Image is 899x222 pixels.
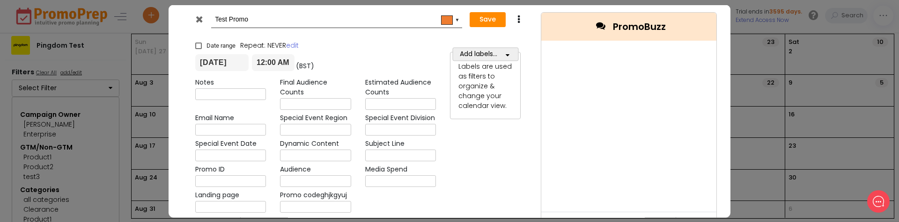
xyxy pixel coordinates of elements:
label: Audience [280,165,311,174]
span: Date range [206,42,236,50]
label: Landing page [195,190,239,200]
label: Special Event Region [280,113,347,123]
label: Special Event Date [195,139,257,149]
button: New conversation [15,94,173,113]
label: Notes [195,78,214,87]
label: Special Event Division [365,113,435,123]
span: Repeat: NEVER [240,41,299,50]
input: From date [195,54,249,71]
label: Subject Line [365,139,405,149]
a: edit [286,41,299,50]
h1: Hello Demo12! [14,45,173,60]
label: Email Name [195,113,234,123]
label: Estimated Audience Counts [365,78,436,97]
div: Labels are used as filters to organize & change your calendar view. [458,62,512,111]
label: Media Spend [365,165,407,174]
span: PromoBuzz [613,19,666,33]
label: Promo ID [195,165,225,174]
button: Add labels... [452,47,518,61]
iframe: gist-messenger-bubble-iframe [867,190,890,213]
span: New conversation [60,100,112,107]
label: Final Audience Counts [280,78,351,97]
label: Promo codeghjkgyuj [280,190,347,200]
h2: What can we do to help? [14,62,173,77]
div: (BST) [295,54,316,71]
span: We run on Gist [78,162,118,168]
input: Start time [252,54,295,71]
label: Dynamic Content [280,139,339,149]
